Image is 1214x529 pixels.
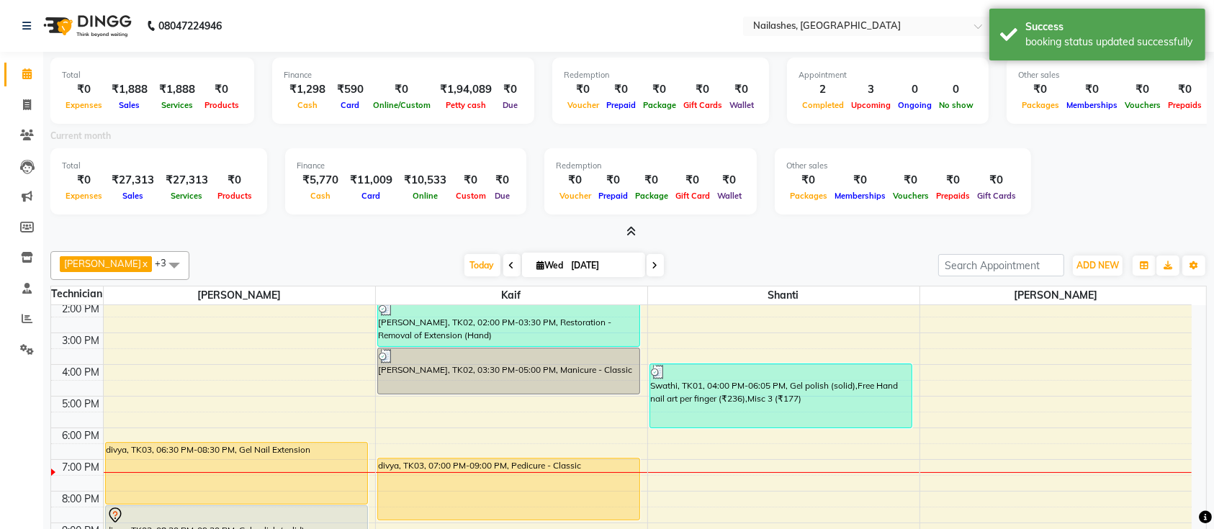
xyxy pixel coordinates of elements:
div: ₹0 [62,172,106,189]
div: 3:00 PM [60,333,103,348]
span: Expenses [62,100,106,110]
div: ₹590 [331,81,369,98]
div: Other sales [786,160,1020,172]
div: 5:00 PM [60,397,103,412]
span: Online/Custom [369,100,434,110]
div: 4:00 PM [60,365,103,380]
div: ₹5,770 [297,172,344,189]
span: Sales [119,191,147,201]
div: ₹1,298 [284,81,331,98]
span: Card [359,191,385,201]
div: ₹0 [786,172,831,189]
span: Services [158,100,197,110]
div: divya, TK03, 06:30 PM-08:30 PM, Gel Nail Extension [106,443,368,504]
span: +3 [155,257,177,268]
div: ₹0 [1164,81,1205,98]
div: ₹0 [214,172,256,189]
div: Redemption [564,69,757,81]
div: 3 [847,81,894,98]
div: ₹0 [680,81,726,98]
span: Products [201,100,243,110]
span: Card [338,100,364,110]
div: ₹0 [556,172,595,189]
div: Finance [284,69,523,81]
div: 0 [894,81,935,98]
span: Package [631,191,672,201]
div: ₹0 [62,81,106,98]
span: [PERSON_NAME] [64,258,141,269]
span: Today [464,254,500,276]
span: Voucher [564,100,603,110]
span: Custom [452,191,490,201]
a: x [141,258,148,269]
span: Online [409,191,441,201]
div: Technician [51,286,103,302]
div: ₹0 [631,172,672,189]
div: ₹0 [490,172,515,189]
div: ₹0 [714,172,745,189]
span: Memberships [1063,100,1121,110]
div: ₹1,888 [106,81,153,98]
button: ADD NEW [1073,256,1123,276]
div: [PERSON_NAME], TK02, 03:30 PM-05:00 PM, Manicure - Classic [378,348,640,394]
div: 2:00 PM [60,302,103,317]
span: ADD NEW [1076,260,1119,271]
span: No show [935,100,977,110]
span: Expenses [62,191,106,201]
b: 08047224946 [158,6,222,46]
div: ₹0 [726,81,757,98]
span: Petty cash [442,100,490,110]
div: ₹0 [564,81,603,98]
span: Prepaids [932,191,974,201]
span: Packages [1018,100,1063,110]
div: 7:00 PM [60,460,103,475]
span: Cash [307,191,334,201]
span: Completed [799,100,847,110]
div: 2 [799,81,847,98]
div: ₹0 [1121,81,1164,98]
span: Products [214,191,256,201]
div: 6:00 PM [60,428,103,443]
span: Gift Cards [680,100,726,110]
span: Packages [786,191,831,201]
div: 8:00 PM [60,492,103,507]
div: ₹1,94,089 [434,81,498,98]
img: logo [37,6,135,46]
span: Ongoing [894,100,935,110]
div: ₹0 [831,172,889,189]
div: Finance [297,160,515,172]
div: [PERSON_NAME], TK02, 02:00 PM-03:30 PM, Restoration - Removal of Extension (Hand) [378,301,640,346]
div: Success [1025,19,1195,35]
label: Current month [50,130,111,143]
div: Swathi, TK01, 04:00 PM-06:05 PM, Gel polish (solid),Free Hand nail art per finger (₹236),Misc 3 (... [650,364,912,428]
input: Search Appointment [938,254,1064,276]
div: ₹1,888 [153,81,201,98]
div: Redemption [556,160,745,172]
div: divya, TK03, 07:00 PM-09:00 PM, Pedicure - Classic [378,458,640,520]
div: booking status updated successfully [1025,35,1195,50]
span: Wallet [714,191,745,201]
div: ₹0 [1018,81,1063,98]
span: [PERSON_NAME] [104,286,375,304]
span: Vouchers [889,191,932,201]
div: ₹0 [672,172,714,189]
span: Wallet [726,100,757,110]
span: Prepaid [595,191,631,201]
div: ₹0 [974,172,1020,189]
input: 2025-09-03 [567,255,639,276]
div: 0 [935,81,977,98]
span: Prepaids [1164,100,1205,110]
div: Appointment [799,69,977,81]
div: ₹10,533 [398,172,452,189]
span: Sales [116,100,144,110]
span: Gift Cards [974,191,1020,201]
span: Upcoming [847,100,894,110]
div: ₹11,009 [344,172,398,189]
span: Cash [294,100,321,110]
div: ₹0 [932,172,974,189]
div: Total [62,160,256,172]
span: Voucher [556,191,595,201]
span: Vouchers [1121,100,1164,110]
span: Kaif [376,286,647,304]
span: Shanti [648,286,920,304]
